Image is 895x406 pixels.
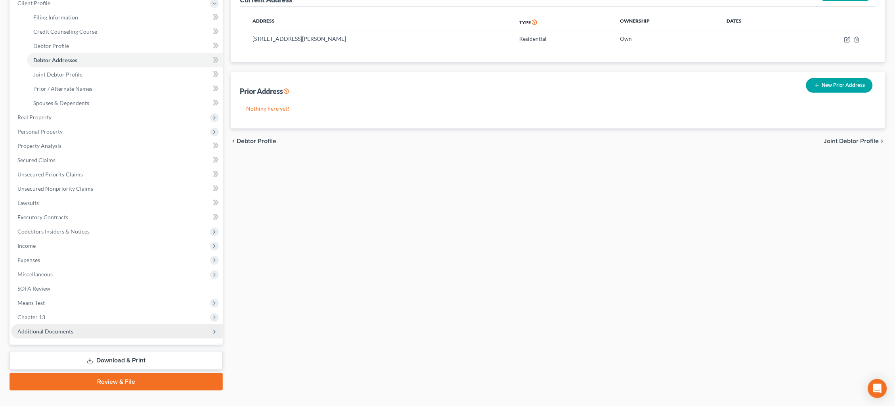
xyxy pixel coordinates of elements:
[17,285,50,292] span: SOFA Review
[247,13,513,31] th: Address
[11,139,223,153] a: Property Analysis
[17,214,68,220] span: Executory Contracts
[17,199,39,206] span: Lawsuits
[824,138,885,144] button: Joint Debtor Profile chevron_right
[17,128,63,135] span: Personal Property
[17,314,45,320] span: Chapter 13
[33,85,92,92] span: Prior / Alternate Names
[240,86,290,96] div: Prior Address
[27,67,223,82] a: Joint Debtor Profile
[231,138,277,144] button: chevron_left Debtor Profile
[513,31,614,46] td: Residential
[237,138,277,144] span: Debtor Profile
[17,171,83,178] span: Unsecured Priority Claims
[33,14,78,21] span: Filing Information
[10,373,223,391] a: Review & File
[17,228,90,235] span: Codebtors Insiders & Notices
[513,13,614,31] th: Type
[27,25,223,39] a: Credit Counseling Course
[879,138,885,144] i: chevron_right
[17,271,53,278] span: Miscellaneous
[27,82,223,96] a: Prior / Alternate Names
[10,351,223,370] a: Download & Print
[11,196,223,210] a: Lawsuits
[11,153,223,167] a: Secured Claims
[11,282,223,296] a: SOFA Review
[231,138,237,144] i: chevron_left
[868,379,887,398] div: Open Intercom Messenger
[11,167,223,182] a: Unsecured Priority Claims
[720,13,790,31] th: Dates
[33,42,69,49] span: Debtor Profile
[17,328,73,335] span: Additional Documents
[17,157,55,163] span: Secured Claims
[614,31,720,46] td: Own
[247,105,870,113] p: Nothing here yet!
[806,78,873,93] button: New Prior Address
[27,10,223,25] a: Filing Information
[17,299,45,306] span: Means Test
[614,13,720,31] th: Ownership
[17,257,40,263] span: Expenses
[247,31,513,46] td: [STREET_ADDRESS][PERSON_NAME]
[17,114,52,121] span: Real Property
[33,57,77,63] span: Debtor Addresses
[17,142,61,149] span: Property Analysis
[33,28,97,35] span: Credit Counseling Course
[17,185,93,192] span: Unsecured Nonpriority Claims
[824,138,879,144] span: Joint Debtor Profile
[33,71,82,78] span: Joint Debtor Profile
[33,100,89,106] span: Spouses & Dependents
[27,39,223,53] a: Debtor Profile
[11,182,223,196] a: Unsecured Nonpriority Claims
[17,242,36,249] span: Income
[27,96,223,110] a: Spouses & Dependents
[11,210,223,224] a: Executory Contracts
[27,53,223,67] a: Debtor Addresses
